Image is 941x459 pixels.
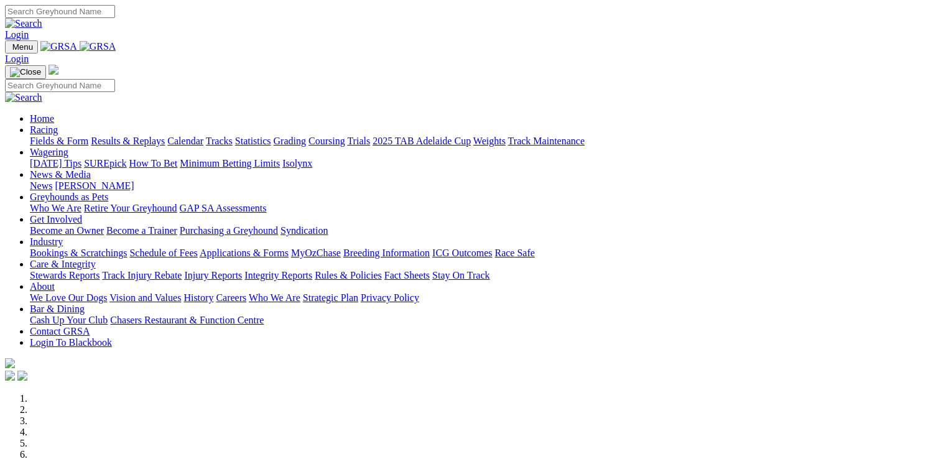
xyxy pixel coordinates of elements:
[30,124,58,135] a: Racing
[282,158,312,169] a: Isolynx
[235,136,271,146] a: Statistics
[30,326,90,336] a: Contact GRSA
[244,270,312,280] a: Integrity Reports
[30,192,108,202] a: Greyhounds as Pets
[343,248,430,258] a: Breeding Information
[49,65,58,75] img: logo-grsa-white.png
[30,203,81,213] a: Who We Are
[432,248,492,258] a: ICG Outcomes
[30,136,936,147] div: Racing
[30,292,107,303] a: We Love Our Dogs
[280,225,328,236] a: Syndication
[30,136,88,146] a: Fields & Form
[30,158,936,169] div: Wagering
[5,358,15,368] img: logo-grsa-white.png
[5,40,38,53] button: Toggle navigation
[494,248,534,258] a: Race Safe
[180,203,267,213] a: GAP SA Assessments
[308,136,345,146] a: Coursing
[473,136,506,146] a: Weights
[10,67,41,77] img: Close
[315,270,382,280] a: Rules & Policies
[291,248,341,258] a: MyOzChase
[30,270,936,281] div: Care & Integrity
[30,147,68,157] a: Wagering
[102,270,182,280] a: Track Injury Rebate
[30,315,936,326] div: Bar & Dining
[30,337,112,348] a: Login To Blackbook
[180,158,280,169] a: Minimum Betting Limits
[30,158,81,169] a: [DATE] Tips
[249,292,300,303] a: Who We Are
[84,203,177,213] a: Retire Your Greyhound
[129,248,197,258] a: Schedule of Fees
[30,225,936,236] div: Get Involved
[216,292,246,303] a: Careers
[30,214,82,225] a: Get Involved
[109,292,181,303] a: Vision and Values
[30,259,96,269] a: Care & Integrity
[184,270,242,280] a: Injury Reports
[432,270,489,280] a: Stay On Track
[110,315,264,325] a: Chasers Restaurant & Function Centre
[12,42,33,52] span: Menu
[55,180,134,191] a: [PERSON_NAME]
[30,113,54,124] a: Home
[183,292,213,303] a: History
[30,304,85,314] a: Bar & Dining
[5,92,42,103] img: Search
[30,203,936,214] div: Greyhounds as Pets
[206,136,233,146] a: Tracks
[30,315,108,325] a: Cash Up Your Club
[5,53,29,64] a: Login
[80,41,116,52] img: GRSA
[84,158,126,169] a: SUREpick
[30,248,936,259] div: Industry
[347,136,370,146] a: Trials
[274,136,306,146] a: Grading
[508,136,585,146] a: Track Maintenance
[40,41,77,52] img: GRSA
[5,371,15,381] img: facebook.svg
[180,225,278,236] a: Purchasing a Greyhound
[303,292,358,303] a: Strategic Plan
[30,180,52,191] a: News
[5,29,29,40] a: Login
[5,5,115,18] input: Search
[91,136,165,146] a: Results & Replays
[167,136,203,146] a: Calendar
[30,236,63,247] a: Industry
[384,270,430,280] a: Fact Sheets
[129,158,178,169] a: How To Bet
[30,169,91,180] a: News & Media
[30,281,55,292] a: About
[200,248,289,258] a: Applications & Forms
[373,136,471,146] a: 2025 TAB Adelaide Cup
[17,371,27,381] img: twitter.svg
[30,180,936,192] div: News & Media
[30,270,100,280] a: Stewards Reports
[106,225,177,236] a: Become a Trainer
[30,292,936,304] div: About
[5,65,46,79] button: Toggle navigation
[361,292,419,303] a: Privacy Policy
[5,79,115,92] input: Search
[30,225,104,236] a: Become an Owner
[30,248,127,258] a: Bookings & Scratchings
[5,18,42,29] img: Search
